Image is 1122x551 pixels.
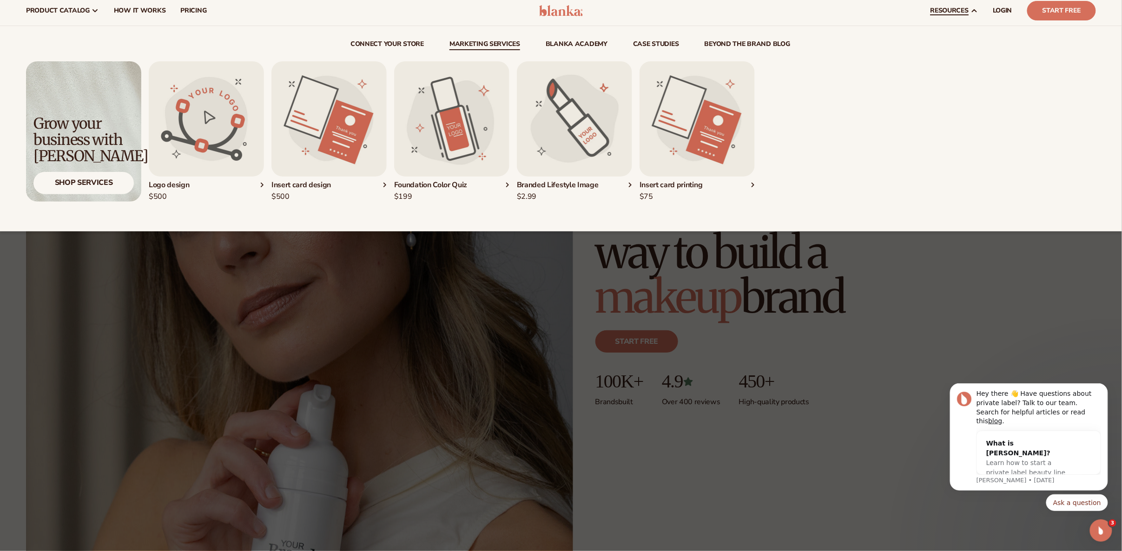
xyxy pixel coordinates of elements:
[21,8,36,23] img: Profile image for Lee
[149,190,264,202] div: $500
[517,61,632,202] div: 4 / 5
[271,61,387,202] div: 2 / 5
[350,41,424,50] a: connect your store
[394,61,509,202] div: 3 / 5
[640,190,755,202] div: $75
[53,33,66,41] a: blog
[14,111,172,127] div: Quick reply options
[394,180,509,190] div: Foundation Color Quiz
[449,41,520,50] a: Marketing services
[149,61,264,202] div: 1 / 5
[633,41,679,50] a: case studies
[33,116,134,165] div: Grow your business with [PERSON_NAME]
[394,190,509,202] div: $199
[40,6,165,91] div: Message content
[640,61,755,202] a: Insert card design. Insert card printing$75
[271,61,387,177] img: Insert card design.
[517,61,632,177] img: Branded lifestyle image.
[517,180,632,190] div: Branded Lifestyle Image
[149,180,264,190] div: Logo design
[180,7,206,14] span: pricing
[114,7,166,14] span: How It Works
[640,61,755,177] img: Insert card design.
[41,47,146,111] div: What is [PERSON_NAME]?Learn how to start a private label beauty line with [PERSON_NAME]
[149,61,264,202] a: Logo design. Logo design$500
[1027,1,1096,20] a: Start Free
[50,75,130,102] span: Learn how to start a private label beauty line with [PERSON_NAME]
[394,61,509,202] a: Foundation color quiz. Foundation Color Quiz$199
[33,172,134,194] div: Shop Services
[993,7,1012,14] span: LOGIN
[1109,519,1116,527] span: 3
[936,384,1122,517] iframe: Intercom notifications message
[40,6,165,42] div: Hey there 👋 Have questions about private label? Talk to our team. Search for helpful articles or ...
[640,61,755,202] div: 5 / 5
[394,61,509,177] img: Foundation color quiz.
[931,7,969,14] span: resources
[517,190,632,202] div: $2.99
[271,180,387,190] div: Insert card design
[149,61,264,177] img: Logo design.
[517,61,632,202] a: Branded lifestyle image. Branded Lifestyle Image$2.99
[705,41,790,50] a: beyond the brand blog
[50,55,137,74] div: What is [PERSON_NAME]?
[1090,519,1112,542] iframe: Intercom live chat
[271,190,387,202] div: $500
[640,180,755,190] div: Insert card printing
[26,7,90,14] span: product catalog
[271,61,387,202] a: Insert card design. Insert card design$500
[539,5,583,16] img: logo
[26,61,141,202] img: Light background with shadow.
[110,111,172,127] button: Quick reply: Ask a question
[546,41,607,50] a: Blanka Academy
[40,92,165,101] p: Message from Lee, sent 1w ago
[26,61,141,202] a: Light background with shadow. Grow your business with [PERSON_NAME] Shop Services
